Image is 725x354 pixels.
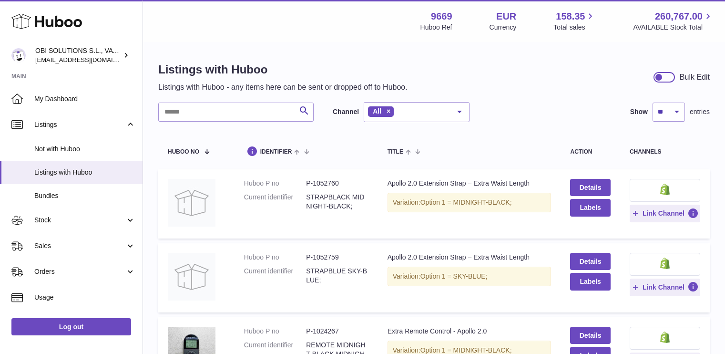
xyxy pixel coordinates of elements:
[553,23,596,32] span: Total sales
[496,10,516,23] strong: EUR
[260,149,292,155] span: identifier
[306,193,368,211] dd: STRAPBLACK MIDNIGHT-BLACK;
[680,72,710,83] div: Bulk Edit
[34,267,125,276] span: Orders
[34,168,135,177] span: Listings with Huboo
[168,149,199,155] span: Huboo no
[570,253,610,270] a: Details
[553,10,596,32] a: 158.35 Total sales
[388,253,551,262] div: Apollo 2.0 Extension Strap – Extra Waist Length
[420,346,512,354] span: Option 1 = MIDNIGHT-BLACK;
[34,293,135,302] span: Usage
[690,107,710,116] span: entries
[306,179,368,188] dd: P-1052760
[420,272,488,280] span: Option 1 = SKY-BLUE;
[388,179,551,188] div: Apollo 2.0 Extension Strap – Extra Waist Length
[630,149,700,155] div: channels
[570,149,610,155] div: action
[630,279,700,296] button: Link Channel
[630,107,648,116] label: Show
[633,10,714,32] a: 260,767.00 AVAILABLE Stock Total
[35,46,121,64] div: OBI SOLUTIONS S.L., VAT: B70911078
[34,216,125,225] span: Stock
[11,318,131,335] a: Log out
[34,145,135,154] span: Not with Huboo
[420,23,452,32] div: Huboo Ref
[660,332,670,343] img: shopify-small.png
[306,327,368,336] dd: P-1024267
[34,241,125,250] span: Sales
[643,209,684,218] span: Link Channel
[420,198,512,206] span: Option 1 = MIDNIGHT-BLACK;
[244,327,306,336] dt: Huboo P no
[158,62,408,77] h1: Listings with Huboo
[570,199,610,216] button: Labels
[633,23,714,32] span: AVAILABLE Stock Total
[168,253,215,301] img: Apollo 2.0 Extension Strap – Extra Waist Length
[168,179,215,227] img: Apollo 2.0 Extension Strap – Extra Waist Length
[11,48,26,62] img: hello@myobistore.com
[306,253,368,262] dd: P-1052759
[34,120,125,129] span: Listings
[660,258,670,269] img: shopify-small.png
[34,191,135,200] span: Bundles
[655,10,703,23] span: 260,767.00
[570,327,610,344] a: Details
[570,179,610,196] a: Details
[333,107,359,116] label: Channel
[490,23,517,32] div: Currency
[643,283,684,292] span: Link Channel
[388,327,551,336] div: Extra Remote Control - Apollo 2.0
[35,56,140,63] span: [EMAIL_ADDRESS][DOMAIN_NAME]
[660,184,670,195] img: shopify-small.png
[158,82,408,93] p: Listings with Huboo - any items here can be sent or dropped off to Huboo.
[556,10,585,23] span: 158.35
[388,149,403,155] span: title
[244,267,306,285] dt: Current identifier
[244,253,306,262] dt: Huboo P no
[244,193,306,211] dt: Current identifier
[373,107,381,115] span: All
[630,205,700,222] button: Link Channel
[431,10,452,23] strong: 9669
[388,267,551,286] div: Variation:
[244,179,306,188] dt: Huboo P no
[306,267,368,285] dd: STRAPBLUE SKY-BLUE;
[570,273,610,290] button: Labels
[34,94,135,104] span: My Dashboard
[388,193,551,212] div: Variation:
